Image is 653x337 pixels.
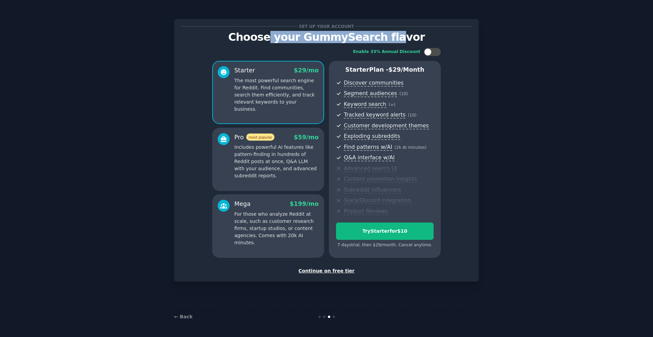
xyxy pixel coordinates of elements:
span: Customer development themes [344,122,429,129]
span: Set up your account [298,23,355,30]
button: TryStarterfor$10 [336,223,434,240]
p: Starter Plan - [336,66,434,74]
span: $ 199 /mo [290,200,319,207]
span: $ 29 /month [388,66,424,73]
span: Content promotion insights [344,176,417,183]
span: ( 2k AI minutes ) [395,145,426,150]
span: $ 29 /mo [294,67,319,74]
span: ( 10 ) [408,113,416,118]
div: Enable 33% Annual Discount [353,49,420,55]
span: Slack/Discord integration [344,197,411,204]
span: most popular [246,134,275,141]
div: Mega [234,200,251,208]
span: Discover communities [344,79,403,87]
span: Advanced search UI [344,165,397,172]
span: $ 59 /mo [294,134,319,141]
p: Includes powerful AI features like pattern-finding in hundreds of Reddit posts at once, Q&A LLM w... [234,144,319,179]
div: Starter [234,66,255,75]
span: ( 10 ) [399,91,408,96]
div: Try Starter for $10 [336,228,433,235]
span: ( ∞ ) [389,102,396,107]
span: Product Reviews [344,208,388,215]
a: ← Back [174,314,192,319]
p: The most powerful search engine for Reddit. Find communities, search them efficiently, and track ... [234,77,319,113]
div: Pro [234,133,274,142]
span: Keyword search [344,101,386,108]
div: 7 days trial, then $ 29 /month . Cancel anytime. [336,242,434,248]
div: Continue on free tier [181,267,472,274]
p: For those who analyze Reddit at scale, such as customer research firms, startup studios, or conte... [234,211,319,246]
span: Tracked keyword alerts [344,111,405,119]
span: Find patterns w/AI [344,144,392,151]
span: Exploding subreddits [344,133,400,140]
span: Segment audiences [344,90,397,97]
span: Q&A interface w/AI [344,154,395,161]
span: Subreddit influencers [344,187,401,194]
p: Choose your GummySearch flavor [181,31,472,43]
